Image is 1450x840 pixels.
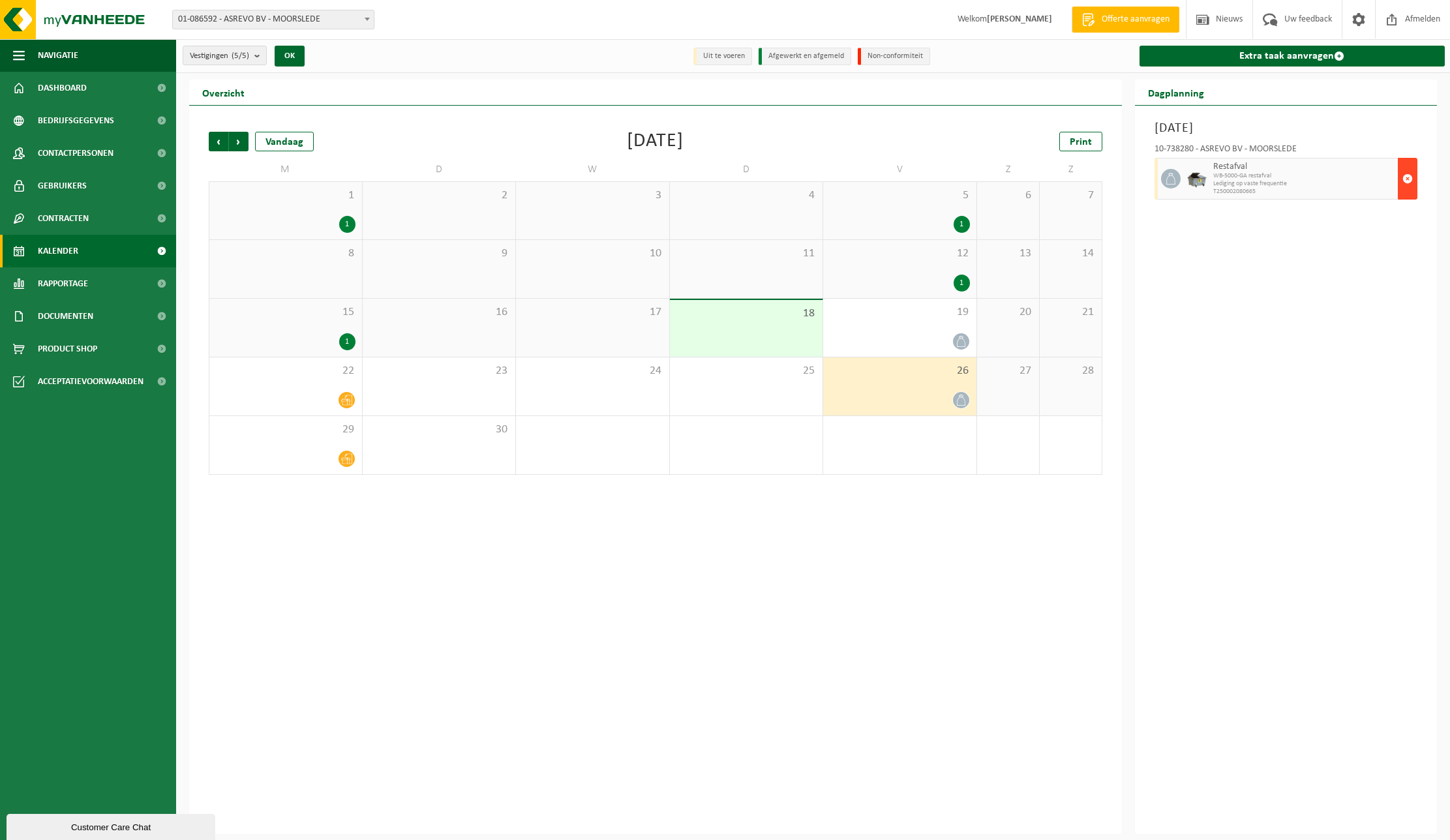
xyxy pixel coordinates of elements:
span: 23 [369,364,509,378]
td: M [209,158,363,181]
span: 17 [522,305,663,320]
span: 10 [522,247,663,261]
span: Documenten [38,300,93,333]
h2: Dagplanning [1135,80,1217,105]
li: Uit te voeren [693,48,752,65]
h3: [DATE] [1155,119,1417,138]
span: Acceptatievoorwaarden [38,365,143,398]
span: 20 [984,305,1033,320]
span: 18 [676,307,817,321]
span: Print [1070,137,1092,147]
span: 4 [676,188,817,203]
span: 28 [1046,364,1095,378]
img: WB-5000-GAL-GY-01 [1187,169,1207,188]
a: Extra taak aanvragen [1140,46,1445,67]
strong: [PERSON_NAME] [987,14,1052,24]
span: Contracten [38,202,89,235]
span: 24 [522,364,663,378]
td: Z [1040,158,1102,181]
button: OK [275,46,305,67]
li: Afgewerkt en afgemeld [759,48,851,65]
span: Lediging op vaste frequentie [1213,180,1395,188]
iframe: chat widget [7,811,218,840]
span: Gebruikers [38,170,87,202]
a: Offerte aanvragen [1072,7,1179,33]
div: 1 [339,333,355,350]
div: Vandaag [255,132,314,151]
span: Offerte aanvragen [1098,13,1173,26]
div: 1 [339,216,355,233]
span: 14 [1046,247,1095,261]
span: 15 [216,305,355,320]
span: Dashboard [38,72,87,104]
span: 9 [369,247,509,261]
span: 5 [830,188,970,203]
a: Print [1059,132,1102,151]
span: 30 [369,423,509,437]
span: 29 [216,423,355,437]
span: 3 [522,188,663,203]
span: Vorige [209,132,228,151]
count: (5/5) [232,52,249,60]
span: Navigatie [38,39,78,72]
span: Kalender [38,235,78,267]
h2: Overzicht [189,80,258,105]
div: 10-738280 - ASREVO BV - MOORSLEDE [1155,145,1417,158]
span: 7 [1046,188,1095,203]
div: 1 [954,216,970,233]
span: Restafval [1213,162,1395,172]
span: 6 [984,188,1033,203]
span: 22 [216,364,355,378]
span: 26 [830,364,970,378]
span: Rapportage [38,267,88,300]
span: 21 [1046,305,1095,320]
span: Contactpersonen [38,137,113,170]
span: 16 [369,305,509,320]
span: 2 [369,188,509,203]
span: Vestigingen [190,46,249,66]
span: Product Shop [38,333,97,365]
td: V [823,158,977,181]
span: 25 [676,364,817,378]
span: 01-086592 - ASREVO BV - MOORSLEDE [172,10,374,29]
span: 1 [216,188,355,203]
td: D [670,158,824,181]
span: 19 [830,305,970,320]
span: 12 [830,247,970,261]
span: WB-5000-GA restafval [1213,172,1395,180]
div: [DATE] [627,132,684,151]
span: 13 [984,247,1033,261]
span: 01-086592 - ASREVO BV - MOORSLEDE [173,10,374,29]
span: 27 [984,364,1033,378]
span: 8 [216,247,355,261]
td: W [516,158,670,181]
button: Vestigingen(5/5) [183,46,267,65]
span: Bedrijfsgegevens [38,104,114,137]
td: D [363,158,517,181]
span: Volgende [229,132,249,151]
span: T250002080665 [1213,188,1395,196]
td: Z [977,158,1040,181]
span: 11 [676,247,817,261]
div: 1 [954,275,970,292]
li: Non-conformiteit [858,48,930,65]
